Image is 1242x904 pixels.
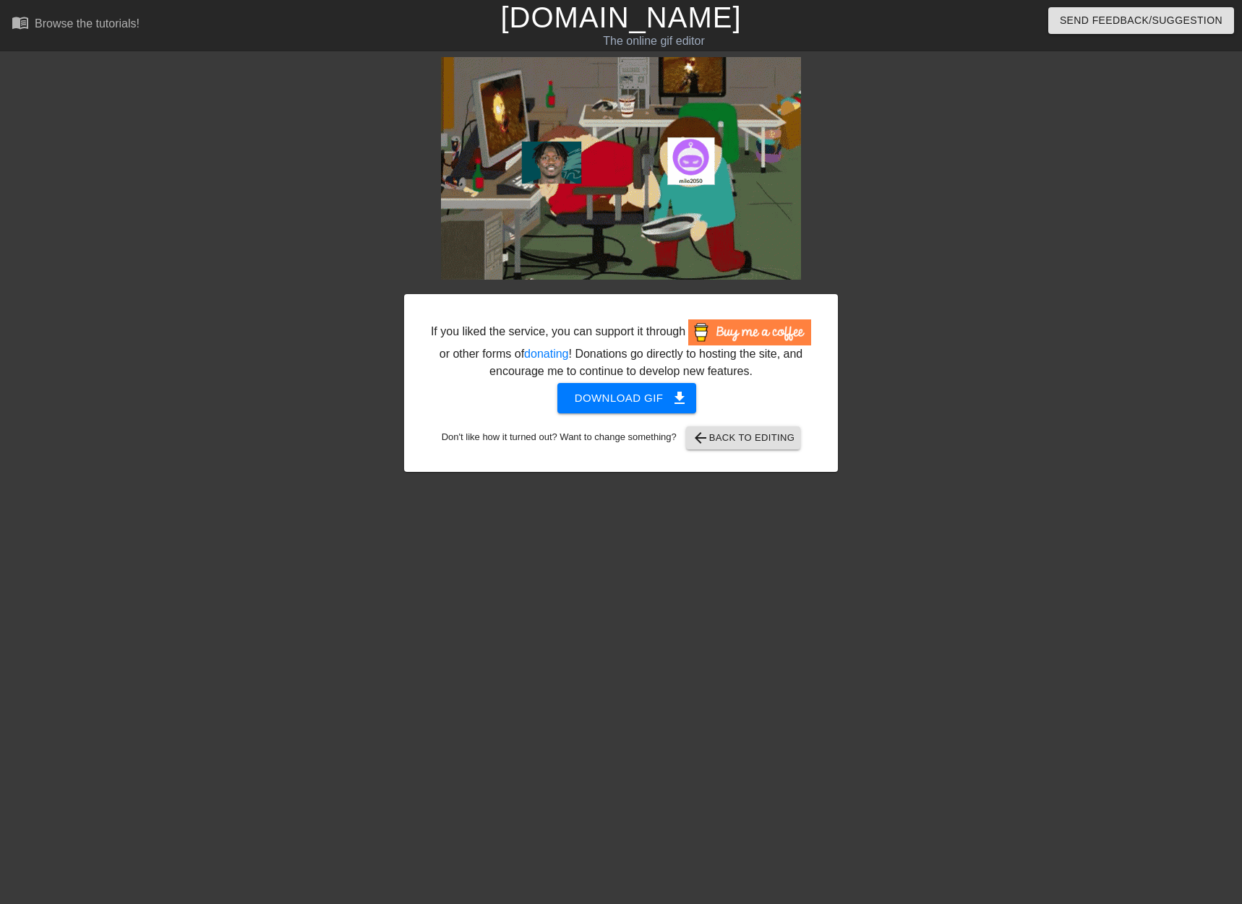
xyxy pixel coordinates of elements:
[427,426,815,449] div: Don't like how it turned out? Want to change something?
[692,429,709,447] span: arrow_back
[1048,7,1234,34] button: Send Feedback/Suggestion
[1060,12,1222,30] span: Send Feedback/Suggestion
[12,14,29,31] span: menu_book
[688,319,811,345] img: Buy Me A Coffee
[12,14,140,36] a: Browse the tutorials!
[546,391,697,403] a: Download gif
[686,426,801,449] button: Back to Editing
[35,17,140,30] div: Browse the tutorials!
[692,429,795,447] span: Back to Editing
[524,348,568,360] a: donating
[671,389,688,407] span: get_app
[421,33,887,50] div: The online gif editor
[575,389,680,408] span: Download gif
[557,383,697,413] button: Download gif
[429,319,813,380] div: If you liked the service, you can support it through or other forms of ! Donations go directly to...
[500,1,741,33] a: [DOMAIN_NAME]
[441,57,801,280] img: 3HK43Ndq.gif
